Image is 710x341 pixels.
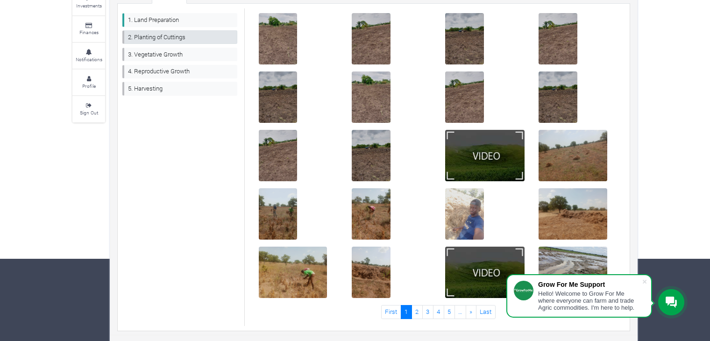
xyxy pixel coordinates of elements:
[538,281,642,288] div: Grow For Me Support
[122,48,237,61] a: 3. Vegetative Growth
[422,305,433,319] a: 3
[122,82,237,95] a: 5. Harvesting
[72,43,105,69] a: Notifications
[252,305,625,319] nav: Page Navigation
[76,2,102,9] small: Investments
[82,83,96,89] small: Profile
[122,65,237,78] a: 4. Reproductive Growth
[79,29,99,36] small: Finances
[469,307,472,316] span: »
[72,70,105,95] a: Profile
[412,305,423,319] a: 2
[454,305,466,319] a: …
[381,305,401,319] a: First
[401,305,412,319] a: 1
[538,290,642,311] div: Hello! Welcome to Grow For Me where everyone can farm and trade Agric commodities. I'm here to help.
[80,109,98,116] small: Sign Out
[122,13,237,27] a: 1. Land Preparation
[76,56,102,63] small: Notifications
[122,30,237,44] a: 2. Planting of Cuttings
[72,16,105,42] a: Finances
[433,305,444,319] a: 4
[444,305,455,319] a: 5
[476,305,496,319] a: Last
[72,96,105,122] a: Sign Out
